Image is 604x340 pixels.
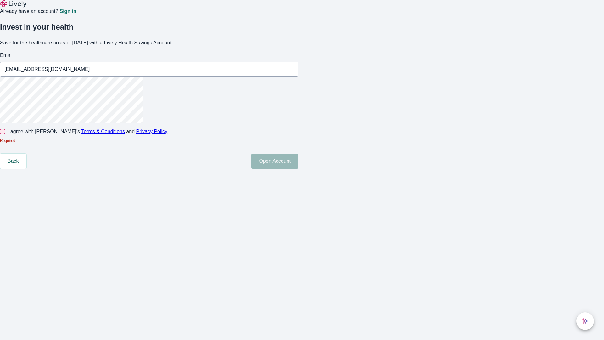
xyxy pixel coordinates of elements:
[81,129,125,134] a: Terms & Conditions
[8,128,167,135] span: I agree with [PERSON_NAME]’s and
[59,9,76,14] a: Sign in
[576,312,594,330] button: chat
[136,129,168,134] a: Privacy Policy
[582,318,588,324] svg: Lively AI Assistant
